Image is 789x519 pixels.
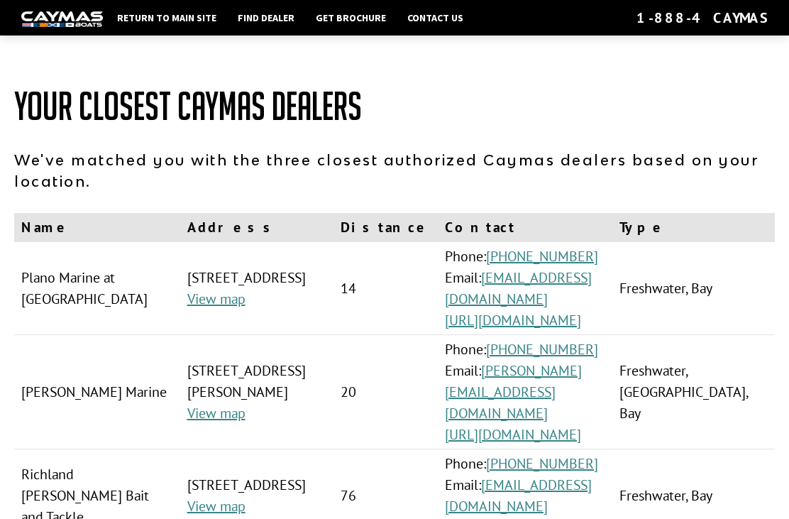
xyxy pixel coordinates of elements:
[612,242,775,335] td: Freshwater, Bay
[14,335,180,449] td: [PERSON_NAME] Marine
[445,311,581,329] a: [URL][DOMAIN_NAME]
[180,335,333,449] td: [STREET_ADDRESS][PERSON_NAME]
[180,242,333,335] td: [STREET_ADDRESS]
[612,213,775,242] th: Type
[14,85,775,128] h1: Your Closest Caymas Dealers
[636,9,768,27] div: 1-888-4CAYMAS
[438,335,613,449] td: Phone: Email:
[445,425,581,444] a: [URL][DOMAIN_NAME]
[486,247,598,266] a: [PHONE_NUMBER]
[333,213,438,242] th: Distance
[400,9,470,27] a: Contact Us
[438,213,613,242] th: Contact
[333,335,438,449] td: 20
[612,335,775,449] td: Freshwater, [GEOGRAPHIC_DATA], Bay
[110,9,224,27] a: Return to main site
[438,242,613,335] td: Phone: Email:
[333,242,438,335] td: 14
[14,213,180,242] th: Name
[445,268,592,308] a: [EMAIL_ADDRESS][DOMAIN_NAME]
[21,11,103,26] img: white-logo-c9c8dbefe5ff5ceceb0f0178aa75bf4bb51f6bca0971e226c86eb53dfe498488.png
[309,9,393,27] a: Get Brochure
[231,9,302,27] a: Find Dealer
[187,290,245,308] a: View map
[180,213,333,242] th: Address
[445,361,582,422] a: [PERSON_NAME][EMAIL_ADDRESS][DOMAIN_NAME]
[187,404,245,422] a: View map
[445,476,592,515] a: [EMAIL_ADDRESS][DOMAIN_NAME]
[14,149,775,192] p: We've matched you with the three closest authorized Caymas dealers based on your location.
[486,340,598,359] a: [PHONE_NUMBER]
[14,242,180,335] td: Plano Marine at [GEOGRAPHIC_DATA]
[486,454,598,473] a: [PHONE_NUMBER]
[187,497,245,515] a: View map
